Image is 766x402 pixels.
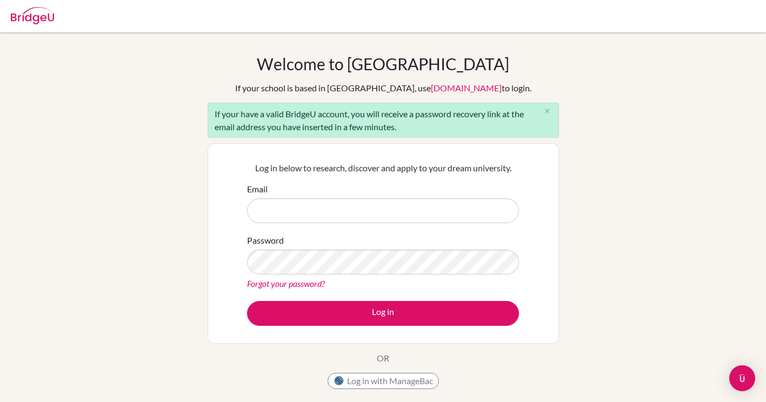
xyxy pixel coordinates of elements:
[729,365,755,391] div: Open Intercom Messenger
[431,83,502,93] a: [DOMAIN_NAME]
[257,54,509,73] h1: Welcome to [GEOGRAPHIC_DATA]
[11,7,54,24] img: Bridge-U
[537,103,558,119] button: Close
[543,107,551,115] i: close
[247,278,325,289] a: Forgot your password?
[247,162,519,175] p: Log in below to research, discover and apply to your dream university.
[247,234,284,247] label: Password
[247,301,519,326] button: Log in
[328,373,439,389] button: Log in with ManageBac
[247,183,268,196] label: Email
[208,103,559,138] div: If your have a valid BridgeU account, you will receive a password recovery link at the email addr...
[377,352,389,365] p: OR
[235,82,531,95] div: If your school is based in [GEOGRAPHIC_DATA], use to login.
